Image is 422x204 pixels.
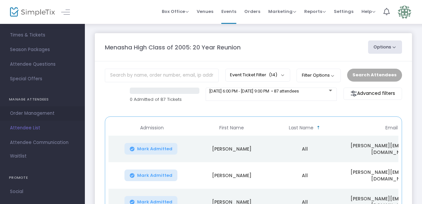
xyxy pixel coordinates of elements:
[10,124,75,132] span: Attendee List
[162,8,189,15] span: Box Office
[268,162,341,189] td: All
[195,162,268,189] td: [PERSON_NAME]
[244,3,260,20] span: Orders
[10,60,75,69] span: Attendee Questions
[10,153,27,160] span: Waitlist
[140,125,164,131] span: Admission
[385,125,398,131] span: Email
[297,69,341,82] button: Filter Options
[350,90,357,97] img: filter
[10,187,75,196] span: Social
[269,72,277,78] span: (14)
[289,125,314,131] span: Last Name
[225,69,290,81] button: Event Ticket Filter(14)
[105,69,219,82] input: Search by name, order number, email, ip address
[130,96,199,103] p: 0 Admitted of 87 Tickets
[10,109,75,118] span: Order Management
[219,125,244,131] span: First Name
[209,89,299,94] span: [DATE] 6:00 PM - [DATE] 9:00 PM • 87 attendees
[268,8,296,15] span: Marketing
[9,93,76,106] h4: MANAGE ATTENDEES
[195,136,268,162] td: [PERSON_NAME]
[316,125,321,130] span: Sortable
[268,136,341,162] td: All
[105,43,241,52] m-panel-title: Menasha High Class of 2005: 20 Year Reunion
[368,40,402,54] button: Options
[137,146,172,152] span: Mark Admitted
[10,31,75,39] span: Times & Tickets
[124,170,178,181] button: Mark Admitted
[361,8,375,15] span: Help
[9,171,76,184] h4: PROMOTE
[197,3,213,20] span: Venues
[304,8,326,15] span: Reports
[137,173,172,178] span: Mark Admitted
[221,3,236,20] span: Events
[334,3,353,20] span: Settings
[10,45,75,54] span: Season Packages
[343,88,402,100] m-button: Advanced filters
[10,75,75,83] span: Special Offers
[124,143,178,155] button: Mark Admitted
[10,138,75,147] span: Attendee Communication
